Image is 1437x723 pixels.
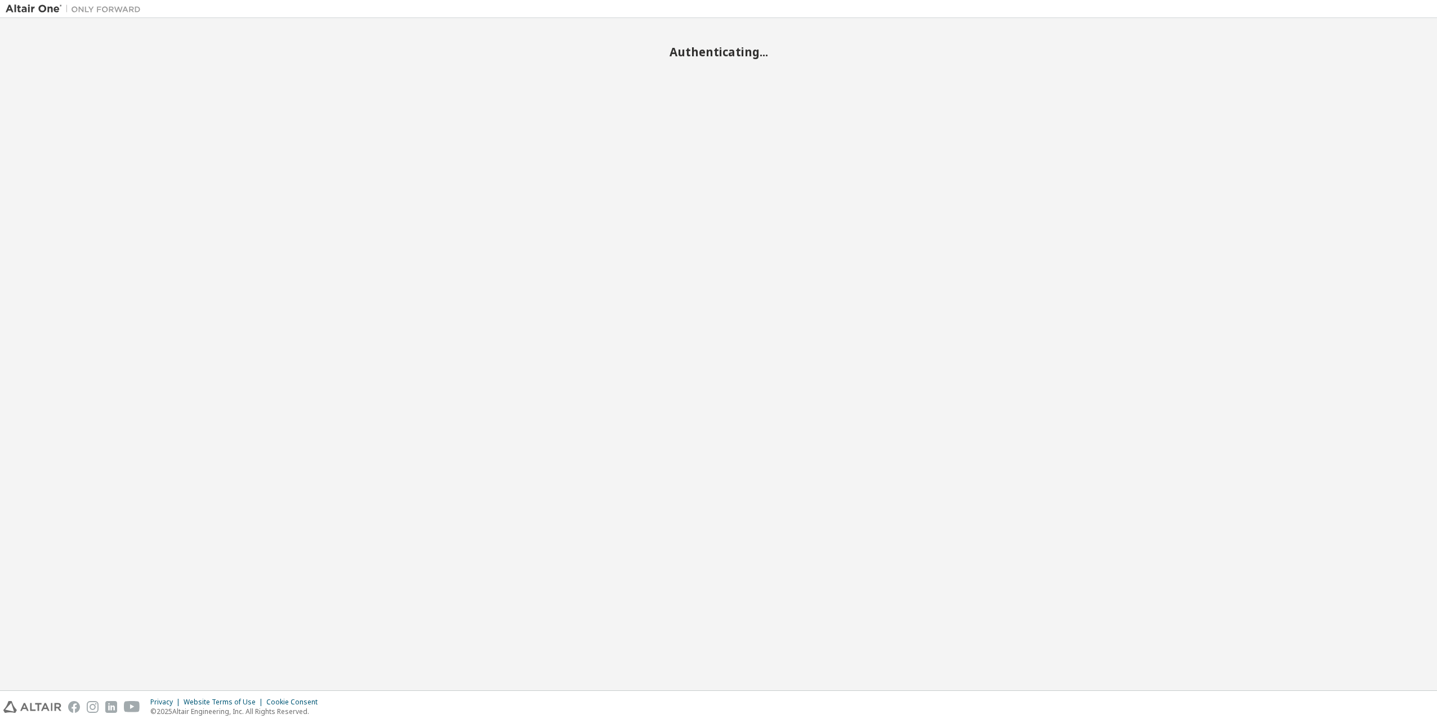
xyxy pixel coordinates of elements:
img: instagram.svg [87,701,99,713]
p: © 2025 Altair Engineering, Inc. All Rights Reserved. [150,707,324,716]
div: Privacy [150,698,184,707]
div: Website Terms of Use [184,698,266,707]
div: Cookie Consent [266,698,324,707]
img: altair_logo.svg [3,701,61,713]
img: youtube.svg [124,701,140,713]
img: linkedin.svg [105,701,117,713]
h2: Authenticating... [6,44,1431,59]
img: facebook.svg [68,701,80,713]
img: Altair One [6,3,146,15]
